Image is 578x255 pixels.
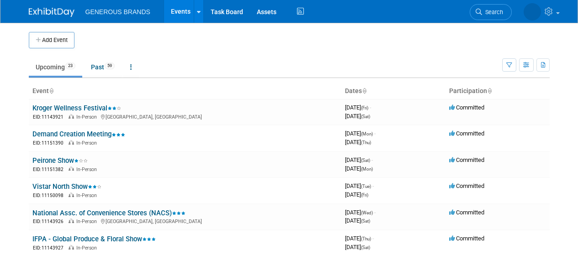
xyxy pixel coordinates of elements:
span: [DATE] [345,113,370,120]
span: EID: 11150098 [33,193,67,198]
span: (Mon) [361,167,373,172]
span: [DATE] [345,182,374,189]
th: Participation [445,83,550,99]
div: [GEOGRAPHIC_DATA], [GEOGRAPHIC_DATA] [32,217,338,225]
span: In-Person [76,219,100,224]
span: (Sat) [361,219,370,224]
span: In-Person [76,193,100,198]
span: Committed [449,156,484,163]
span: [DATE] [345,244,370,250]
th: Dates [341,83,445,99]
span: EID: 11143921 [33,114,67,120]
a: Kroger Wellness Festival [32,104,121,112]
span: EID: 11151382 [33,167,67,172]
span: (Thu) [361,236,371,241]
span: Committed [449,209,484,216]
span: (Fri) [361,193,368,198]
span: (Sat) [361,158,370,163]
div: [GEOGRAPHIC_DATA], [GEOGRAPHIC_DATA] [32,113,338,120]
span: 59 [105,62,115,69]
span: GENEROUS BRANDS [85,8,150,16]
img: In-Person Event [69,167,74,171]
span: In-Person [76,245,100,251]
span: [DATE] [345,209,376,216]
span: EID: 11143926 [33,219,67,224]
span: [DATE] [345,156,373,163]
a: Upcoming23 [29,58,82,76]
img: In-Person Event [69,114,74,119]
a: Sort by Participation Type [487,87,492,94]
span: [DATE] [345,191,368,198]
a: Vistar North Show [32,182,101,191]
span: Search [482,9,503,16]
span: (Mon) [361,131,373,136]
span: [DATE] [345,165,373,172]
span: (Sat) [361,114,370,119]
img: In-Person Event [69,193,74,197]
span: - [372,235,374,242]
span: 23 [65,62,75,69]
span: - [372,182,374,189]
a: Sort by Start Date [362,87,366,94]
img: ExhibitDay [29,8,74,17]
span: Committed [449,130,484,137]
span: Committed [449,182,484,189]
span: [DATE] [345,235,374,242]
a: National Assc. of Convenience Stores (NACS) [32,209,186,217]
span: - [371,156,373,163]
span: - [370,104,371,111]
span: - [374,209,376,216]
span: - [374,130,376,137]
span: (Thu) [361,140,371,145]
span: (Tue) [361,184,371,189]
th: Event [29,83,341,99]
span: Committed [449,235,484,242]
span: (Sat) [361,245,370,250]
img: In-Person Event [69,219,74,223]
span: [DATE] [345,217,370,224]
a: Peirone Show [32,156,88,165]
span: In-Person [76,140,100,146]
span: EID: 11143927 [33,245,67,250]
span: [DATE] [345,130,376,137]
button: Add Event [29,32,74,48]
span: (Fri) [361,105,368,110]
span: EID: 11151390 [33,141,67,146]
span: (Wed) [361,210,373,215]
a: Past59 [84,58,122,76]
a: Sort by Event Name [49,87,53,94]
a: IFPA - Global Produce & Floral Show [32,235,156,243]
span: In-Person [76,167,100,172]
img: Chase Adams [524,3,541,21]
span: In-Person [76,114,100,120]
img: In-Person Event [69,245,74,250]
span: Committed [449,104,484,111]
a: Search [470,4,512,20]
img: In-Person Event [69,140,74,145]
a: Demand Creation Meeting [32,130,125,138]
span: [DATE] [345,104,371,111]
span: [DATE] [345,139,371,146]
